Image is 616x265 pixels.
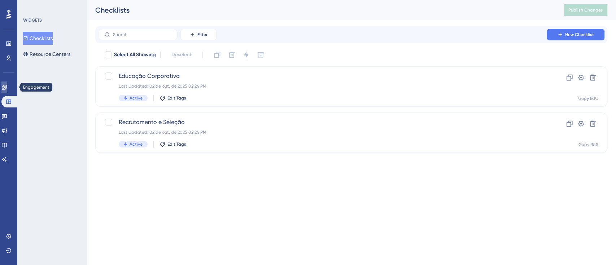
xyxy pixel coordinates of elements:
button: Edit Tags [160,141,186,147]
button: Filter [180,29,217,40]
div: WIDGETS [23,17,42,23]
input: Search [113,32,171,37]
button: Checklists [23,32,53,45]
span: Educação Corporativa [119,72,526,80]
span: Edit Tags [167,95,186,101]
span: Active [130,95,143,101]
div: Last Updated: 02 de out. de 2025 02:24 PM [119,129,526,135]
span: Active [130,141,143,147]
span: Deselect [171,50,192,59]
span: New Checklist [565,32,594,37]
div: Last Updated: 02 de out. de 2025 02:24 PM [119,83,526,89]
span: Recrutamento e Seleção [119,118,526,127]
div: Gupy R&S [578,142,598,147]
span: Edit Tags [167,141,186,147]
span: Publish Changes [568,7,603,13]
div: Gupy EdC [578,96,598,101]
span: Filter [197,32,207,37]
button: Deselect [165,48,198,61]
button: Edit Tags [160,95,186,101]
button: Resource Centers [23,48,70,61]
span: Select All Showing [114,50,156,59]
div: Checklists [95,5,546,15]
button: New Checklist [547,29,604,40]
button: Publish Changes [564,4,607,16]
